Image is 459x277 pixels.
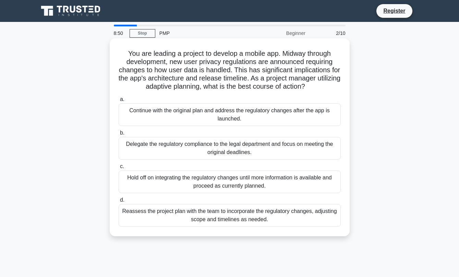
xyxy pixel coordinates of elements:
[120,96,124,102] span: a.
[250,26,310,40] div: Beginner
[119,171,341,193] div: Hold off on integrating the regulatory changes until more information is available and proceed as...
[379,7,409,15] a: Register
[130,29,155,38] a: Stop
[119,204,341,227] div: Reassess the project plan with the team to incorporate the regulatory changes, adjusting scope an...
[120,197,124,203] span: d.
[120,130,124,136] span: b.
[120,163,124,169] span: c.
[310,26,350,40] div: 2/10
[119,103,341,126] div: Continue with the original plan and address the regulatory changes after the app is launched.
[119,137,341,160] div: Delegate the regulatory compliance to the legal department and focus on meeting the original dead...
[155,26,250,40] div: PMP
[110,26,130,40] div: 8:50
[118,49,341,91] h5: You are leading a project to develop a mobile app. Midway through development, new user privacy r...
